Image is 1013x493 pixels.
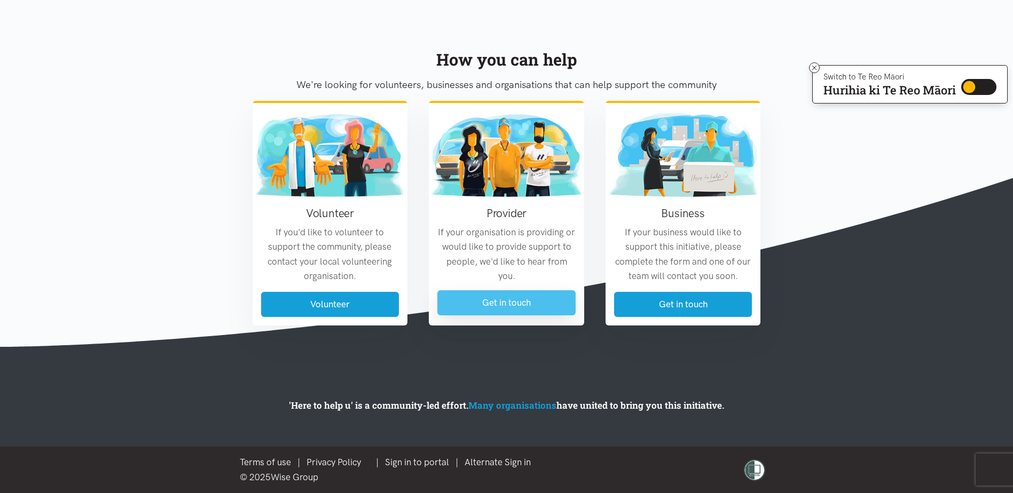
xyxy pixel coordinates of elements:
span: | | [376,457,537,467]
p: Switch to Te Reo Māori [823,74,956,80]
h3: Volunteer [261,205,399,221]
h3: Business [614,205,752,221]
div: © 2025 [240,470,537,484]
a: Alternate Sign in [465,457,531,467]
a: Get in touch [437,290,576,315]
h3: Provider [437,205,576,221]
div: | [240,455,537,470]
a: Volunteer [261,292,399,317]
a: Many organisations [468,399,556,411]
a: Get in touch [614,292,752,317]
p: If you'd like to volunteer to support the community, please contact your local volunteering organ... [261,225,399,283]
p: If your business would like to support this initiative, please complete the form and one of our t... [614,225,752,283]
a: Wise Group [271,472,318,482]
p: 'Here to help u' is a community-led effort. have united to bring you this initiative. [179,398,834,412]
a: Privacy Policy [307,457,361,467]
a: Terms of use [240,457,291,467]
div: How you can help [253,46,761,73]
img: shielded [744,459,765,481]
p: We're looking for volunteers, businesses and organisations that can help support the community [253,77,761,93]
a: Sign in to portal [385,457,449,467]
p: If your organisation is providing or would like to provide support to people, we'd like to hear f... [437,225,576,283]
p: Hurihia ki Te Reo Māori [823,85,956,95]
